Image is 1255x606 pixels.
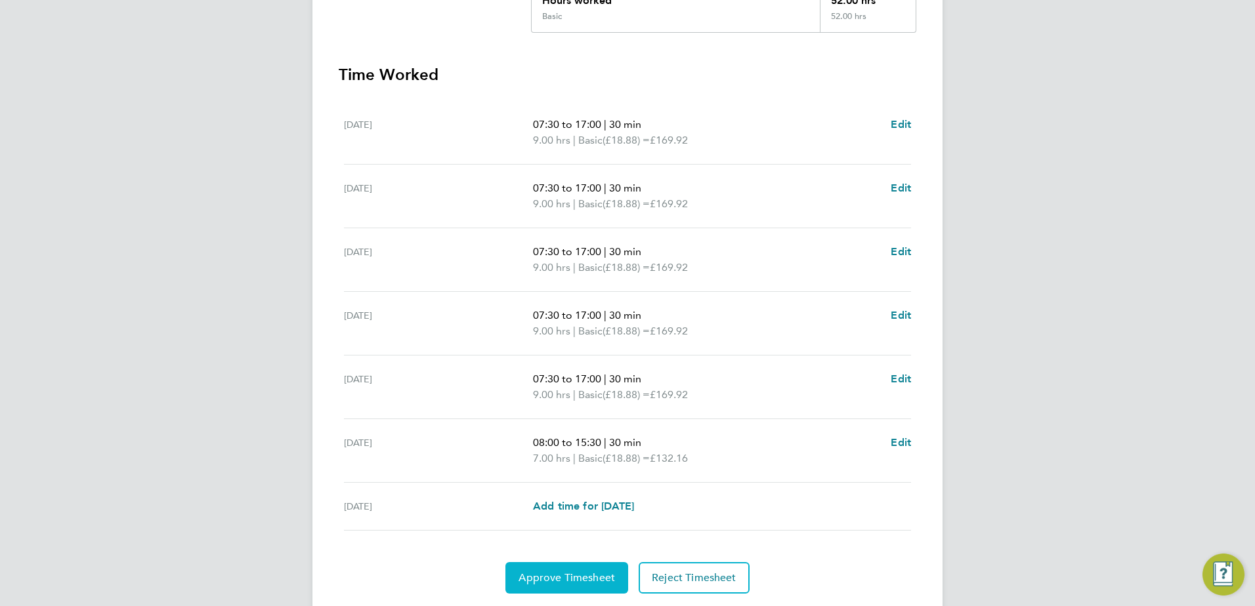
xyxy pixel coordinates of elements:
span: | [604,118,606,131]
span: 07:30 to 17:00 [533,245,601,258]
span: 07:30 to 17:00 [533,182,601,194]
span: (£18.88) = [603,134,650,146]
span: 9.00 hrs [533,325,570,337]
span: 7.00 hrs [533,452,570,464]
span: 07:30 to 17:00 [533,373,601,385]
span: (£18.88) = [603,388,650,401]
span: | [604,182,606,194]
span: Edit [891,118,911,131]
div: [DATE] [344,117,533,148]
span: £169.92 [650,325,688,337]
span: | [573,197,576,210]
a: Edit [891,435,911,451]
span: Reject Timesheet [652,571,736,584]
span: 30 min [609,373,641,385]
span: | [573,261,576,273]
span: £169.92 [650,261,688,273]
span: £132.16 [650,452,688,464]
div: [DATE] [344,371,533,403]
span: (£18.88) = [603,261,650,273]
span: Basic [578,387,603,403]
div: 52.00 hrs [820,11,916,32]
span: 30 min [609,118,641,131]
span: 30 min [609,182,641,194]
span: Basic [578,132,603,148]
span: Basic [578,196,603,212]
a: Edit [891,180,911,196]
span: Basic [578,260,603,275]
span: 30 min [609,309,641,321]
div: [DATE] [344,308,533,339]
span: | [573,388,576,401]
div: [DATE] [344,435,533,466]
div: Basic [542,11,562,22]
span: Edit [891,245,911,258]
span: Basic [578,323,603,339]
span: 9.00 hrs [533,197,570,210]
span: Edit [891,436,911,449]
span: £169.92 [650,134,688,146]
div: [DATE] [344,498,533,514]
span: Edit [891,182,911,194]
span: | [573,134,576,146]
button: Reject Timesheet [639,562,750,594]
span: 07:30 to 17:00 [533,309,601,321]
button: Engage Resource Center [1202,554,1244,596]
span: Add time for [DATE] [533,500,634,512]
span: 30 min [609,436,641,449]
span: 9.00 hrs [533,134,570,146]
span: 9.00 hrs [533,388,570,401]
span: | [604,436,606,449]
span: 08:00 to 15:30 [533,436,601,449]
span: (£18.88) = [603,325,650,337]
a: Edit [891,244,911,260]
span: £169.92 [650,197,688,210]
a: Edit [891,371,911,387]
button: Approve Timesheet [505,562,628,594]
span: (£18.88) = [603,197,650,210]
span: Basic [578,451,603,466]
div: [DATE] [344,244,533,275]
span: | [573,325,576,337]
a: Add time for [DATE] [533,498,634,514]
span: | [604,309,606,321]
span: (£18.88) = [603,452,650,464]
span: 30 min [609,245,641,258]
a: Edit [891,308,911,323]
span: | [604,245,606,258]
h3: Time Worked [339,64,916,85]
span: 9.00 hrs [533,261,570,273]
span: Edit [891,309,911,321]
span: 07:30 to 17:00 [533,118,601,131]
a: Edit [891,117,911,132]
span: £169.92 [650,388,688,401]
span: | [573,452,576,464]
span: | [604,373,606,385]
span: Edit [891,373,911,385]
div: [DATE] [344,180,533,212]
span: Approve Timesheet [519,571,615,584]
